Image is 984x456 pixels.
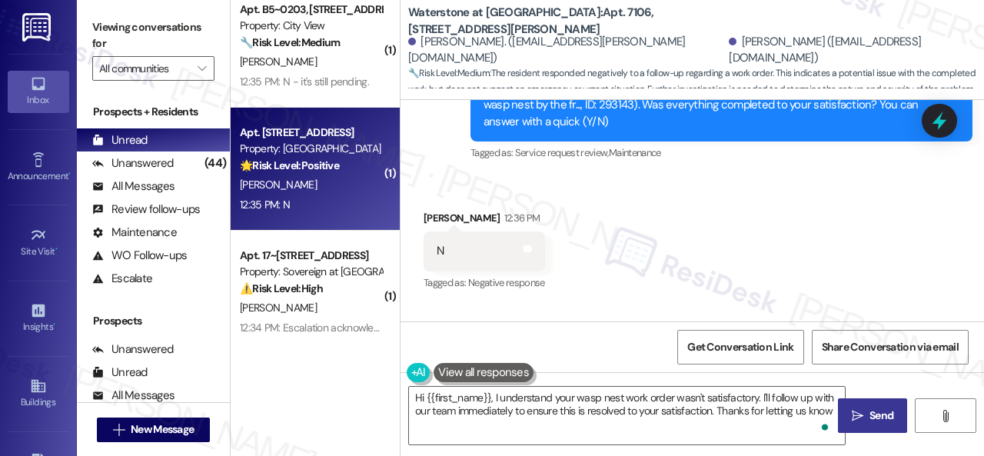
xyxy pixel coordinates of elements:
[729,34,972,67] div: [PERSON_NAME] ([EMAIL_ADDRESS][DOMAIN_NAME])
[99,56,190,81] input: All communities
[92,155,174,171] div: Unanswered
[240,248,382,264] div: Apt. 17~[STREET_ADDRESS]
[812,330,969,364] button: Share Conversation via email
[92,388,175,404] div: All Messages
[408,34,725,67] div: [PERSON_NAME]. ([EMAIL_ADDRESS][PERSON_NAME][DOMAIN_NAME])
[437,243,444,259] div: N
[240,321,399,335] div: 12:34 PM: Escalation acknowledged.
[687,339,793,355] span: Get Conversation Link
[240,35,340,49] strong: 🔧 Risk Level: Medium
[8,71,69,112] a: Inbox
[55,244,58,255] span: •
[97,418,211,442] button: New Message
[131,421,194,438] span: New Message
[424,271,545,294] div: Tagged as:
[609,146,661,159] span: Maintenance
[470,141,972,164] div: Tagged as:
[240,18,382,34] div: Property: City View
[240,75,369,88] div: 12:35 PM: N - it's still pending.
[408,5,716,38] b: Waterstone at [GEOGRAPHIC_DATA]: Apt. 7106, [STREET_ADDRESS][PERSON_NAME]
[240,55,317,68] span: [PERSON_NAME]
[92,271,152,287] div: Escalate
[8,222,69,264] a: Site Visit •
[92,178,175,195] div: All Messages
[240,2,382,18] div: Apt. B5~0203, [STREET_ADDRESS]
[240,125,382,141] div: Apt. [STREET_ADDRESS]
[68,168,71,179] span: •
[92,132,148,148] div: Unread
[484,81,948,130] div: Hi [PERSON_NAME] and [PERSON_NAME]! I'm checking in on your latest work order (We have wasp nest ...
[8,298,69,339] a: Insights •
[240,301,317,315] span: [PERSON_NAME]
[408,65,984,98] span: : The resident responded negatively to a follow-up regarding a work order. This indicates a poten...
[240,178,317,191] span: [PERSON_NAME]
[240,281,323,295] strong: ⚠️ Risk Level: High
[92,15,214,56] label: Viewing conversations for
[201,151,230,175] div: (44)
[92,341,174,358] div: Unanswered
[939,410,951,422] i: 
[500,210,540,226] div: 12:36 PM
[240,198,290,211] div: 12:35 PM: N
[77,313,230,329] div: Prospects
[677,330,803,364] button: Get Conversation Link
[822,339,959,355] span: Share Conversation via email
[22,13,54,42] img: ResiDesk Logo
[240,141,382,157] div: Property: [GEOGRAPHIC_DATA]
[515,146,609,159] span: Service request review ,
[424,210,545,231] div: [PERSON_NAME]
[869,408,893,424] span: Send
[113,424,125,436] i: 
[838,398,907,433] button: Send
[408,67,490,79] strong: 🔧 Risk Level: Medium
[240,158,339,172] strong: 🌟 Risk Level: Positive
[92,248,187,264] div: WO Follow-ups
[92,201,200,218] div: Review follow-ups
[92,364,148,381] div: Unread
[409,387,845,444] textarea: To enrich screen reader interactions, please activate Accessibility in Grammarly extension settings
[468,276,545,289] span: Negative response
[77,104,230,120] div: Prospects + Residents
[8,373,69,414] a: Buildings
[92,225,177,241] div: Maintenance
[852,410,863,422] i: 
[53,319,55,330] span: •
[240,264,382,280] div: Property: Sovereign at [GEOGRAPHIC_DATA]
[198,62,206,75] i: 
